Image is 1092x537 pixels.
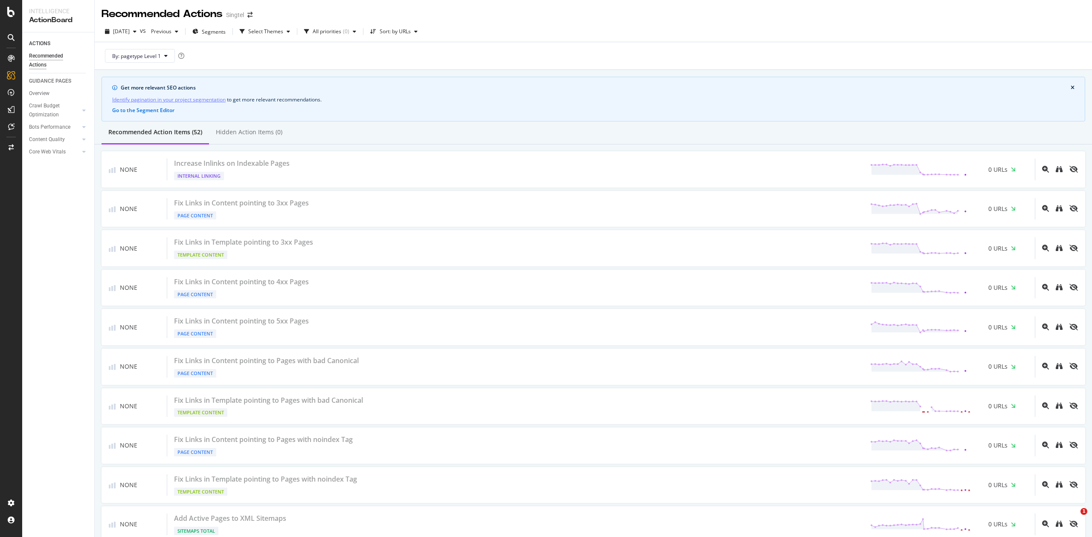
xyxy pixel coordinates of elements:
[29,123,70,132] div: Bots Performance
[174,290,216,299] div: Page Content
[174,474,357,484] div: Fix Links in Template pointing to Pages with noindex Tag
[1042,205,1049,212] div: magnifying-glass-plus
[29,123,80,132] a: Bots Performance
[174,435,353,445] div: Fix Links in Content pointing to Pages with noindex Tag
[1056,205,1063,213] a: binoculars
[1069,481,1078,488] div: eye-slash
[174,329,216,338] div: Page Content
[202,28,226,35] span: Segments
[216,128,282,136] div: Hidden Action Items (0)
[174,369,216,378] div: Page Content
[189,25,229,38] button: Segments
[301,25,360,38] button: All priorities(0)
[1056,520,1063,528] a: binoculars
[120,441,137,450] span: None
[1056,205,1063,212] div: binoculars
[988,441,1008,450] span: 0 URLs
[121,84,1071,92] div: Get more relevant SEO actions
[380,29,411,34] div: Sort: by URLs
[1056,323,1063,330] div: binoculars
[988,402,1008,410] span: 0 URLs
[174,251,227,259] div: Template Content
[1056,284,1063,291] div: binoculars
[113,28,130,35] span: 2025 Sep. 28th
[29,147,66,156] div: Core Web Vitals
[29,89,49,98] div: Overview
[1069,284,1078,291] div: eye-slash
[174,514,286,523] div: Add Active Pages to XML Sitemaps
[29,77,71,86] div: GUIDANCE PAGES
[120,362,137,371] span: None
[1056,441,1063,449] a: binoculars
[174,172,224,180] div: Internal Linking
[1069,83,1077,92] button: close banner
[120,283,137,292] span: None
[174,527,218,535] div: Sitemaps Total
[343,29,349,34] div: ( 0 )
[1056,323,1063,331] a: binoculars
[1042,323,1049,330] div: magnifying-glass-plus
[1063,508,1083,528] iframe: Intercom live chat
[29,39,50,48] div: ACTIONS
[120,323,137,332] span: None
[1069,166,1078,173] div: eye-slash
[29,135,65,144] div: Content Quality
[112,52,161,60] span: By: pagetype Level 1
[1069,442,1078,448] div: eye-slash
[174,211,216,220] div: Page Content
[29,147,80,156] a: Core Web Vitals
[1042,284,1049,291] div: magnifying-glass-plus
[367,25,421,38] button: Sort: by URLs
[1056,166,1063,173] div: binoculars
[29,135,80,144] a: Content Quality
[1069,363,1078,370] div: eye-slash
[1056,402,1063,409] div: binoculars
[1056,362,1063,370] a: binoculars
[1056,245,1063,251] div: binoculars
[112,95,1075,104] div: to get more relevant recommendations .
[248,29,283,34] div: Select Themes
[120,244,137,253] span: None
[29,101,74,119] div: Crawl Budget Optimization
[988,205,1008,213] span: 0 URLs
[174,198,309,208] div: Fix Links in Content pointing to 3xx Pages
[1042,363,1049,370] div: magnifying-glass-plus
[120,402,137,410] span: None
[1042,520,1049,527] div: magnifying-glass-plus
[174,396,363,405] div: Fix Links in Template pointing to Pages with bad Canonical
[988,283,1008,292] span: 0 URLs
[120,520,137,528] span: None
[174,316,309,326] div: Fix Links in Content pointing to 5xx Pages
[29,52,88,69] a: Recommended Actions
[174,159,290,168] div: Increase Inlinks on Indexable Pages
[988,165,1008,174] span: 0 URLs
[226,11,244,19] div: Singtel
[1042,245,1049,251] div: magnifying-glass-plus
[1056,481,1063,488] div: binoculars
[29,7,87,15] div: Intelligence
[120,205,137,213] span: None
[102,77,1085,121] div: info banner
[174,237,313,247] div: Fix Links in Template pointing to 3xx Pages
[29,15,87,25] div: ActionBoard
[236,25,293,38] button: Select Themes
[1080,508,1087,515] span: 1
[174,448,216,456] div: Page Content
[29,39,88,48] a: ACTIONS
[988,481,1008,489] span: 0 URLs
[1056,520,1063,527] div: binoculars
[112,95,226,104] a: Identify pagination in your project segmentation
[1042,166,1049,173] div: magnifying-glass-plus
[988,520,1008,528] span: 0 URLs
[988,323,1008,332] span: 0 URLs
[1056,165,1063,173] a: binoculars
[1056,402,1063,410] a: binoculars
[1042,442,1049,448] div: magnifying-glass-plus
[112,107,174,113] button: Go to the Segment Editor
[120,481,137,489] span: None
[29,77,88,86] a: GUIDANCE PAGES
[148,28,171,35] span: Previous
[29,89,88,98] a: Overview
[102,7,223,21] div: Recommended Actions
[1056,481,1063,489] a: binoculars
